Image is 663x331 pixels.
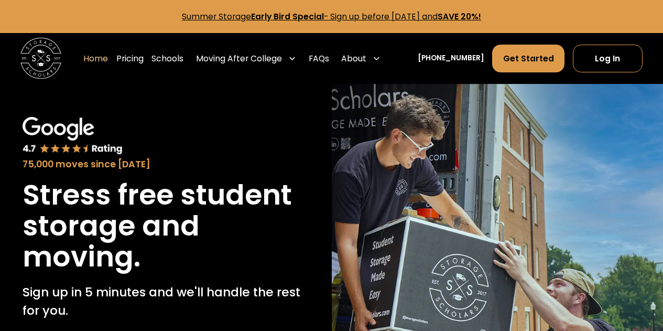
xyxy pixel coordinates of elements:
h1: Stress free student storage and moving. [23,179,309,272]
a: [PHONE_NUMBER] [418,53,484,64]
a: Summer StorageEarly Bird Special- Sign up before [DATE] andSAVE 20%! [182,11,481,22]
strong: Early Bird Special [251,11,324,22]
a: Home [83,44,108,73]
div: About [341,52,366,65]
div: About [337,44,385,73]
a: Schools [151,44,183,73]
a: Log In [573,45,643,72]
a: Pricing [116,44,144,73]
img: Google 4.7 star rating [23,117,123,155]
a: home [20,38,61,79]
div: Moving After College [196,52,282,65]
a: FAQs [309,44,329,73]
a: Get Started [492,45,564,72]
p: Sign up in 5 minutes and we'll handle the rest for you. [23,283,309,319]
div: Moving After College [192,44,300,73]
img: Storage Scholars main logo [20,38,61,79]
div: 75,000 moves since [DATE] [23,157,309,171]
strong: SAVE 20%! [438,11,481,22]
